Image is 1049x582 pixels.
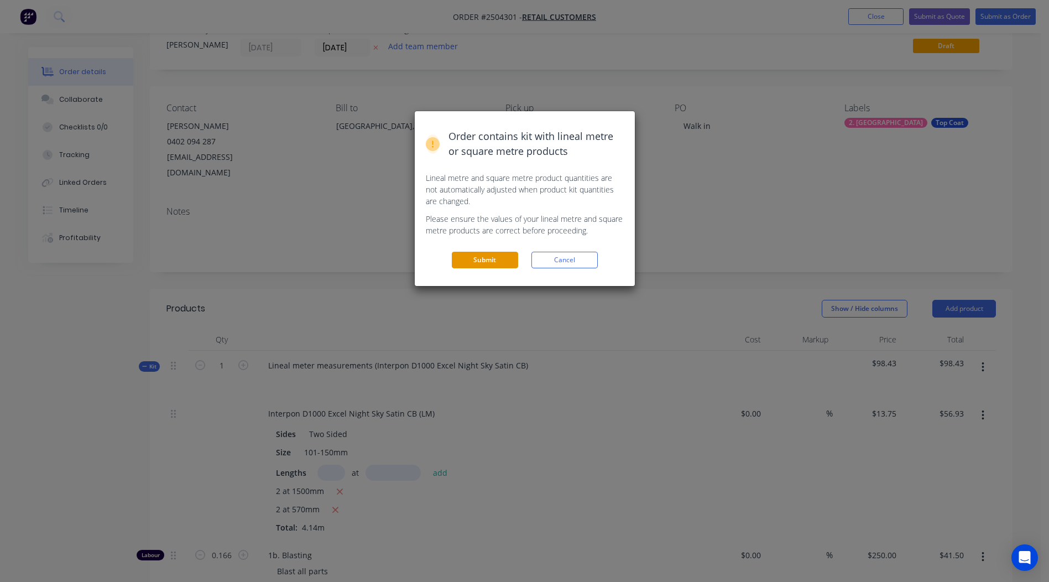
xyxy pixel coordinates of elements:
[531,252,598,268] button: Cancel
[426,172,624,207] p: Lineal metre and square metre product quantities are not automatically adjusted when product kit ...
[452,252,518,268] button: Submit
[448,129,624,159] span: Order contains kit with lineal metre or square metre products
[426,213,624,236] p: Please ensure the values of your lineal metre and square metre products are correct before procee...
[1011,544,1038,571] div: Open Intercom Messenger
